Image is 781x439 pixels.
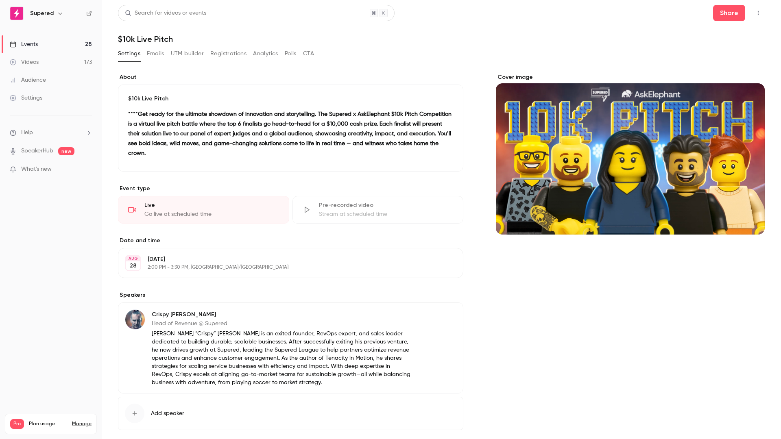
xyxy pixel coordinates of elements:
[118,291,463,299] label: Speakers
[118,196,289,224] div: LiveGo live at scheduled time
[10,94,42,102] div: Settings
[148,255,420,263] p: [DATE]
[128,95,453,103] p: $10k Live Pitch
[319,201,454,209] div: Pre-recorded video
[10,419,24,429] span: Pro
[292,196,464,224] div: Pre-recorded videoStream at scheduled time
[82,166,92,173] iframe: Noticeable Trigger
[144,210,279,218] div: Go live at scheduled time
[118,34,765,44] h1: $10k Live Pitch
[118,237,463,245] label: Date and time
[496,73,765,81] label: Cover image
[144,201,279,209] div: Live
[10,128,92,137] li: help-dropdown-opener
[125,9,206,17] div: Search for videos or events
[21,165,52,174] span: What's new
[21,128,33,137] span: Help
[30,9,54,17] h6: Supered
[713,5,745,21] button: Share
[151,409,184,417] span: Add speaker
[253,47,278,60] button: Analytics
[147,47,164,60] button: Emails
[10,58,39,66] div: Videos
[496,73,765,235] section: Cover image
[152,330,410,387] p: [PERSON_NAME] “Crispy” [PERSON_NAME] is an exited founder, RevOps expert, and sales leader dedica...
[118,397,463,430] button: Add speaker
[303,47,314,60] button: CTA
[152,319,410,328] p: Head of Revenue @ Supered
[10,7,23,20] img: Supered
[72,421,92,427] a: Manage
[148,264,420,271] p: 2:00 PM - 3:30 PM, [GEOGRAPHIC_DATA]/[GEOGRAPHIC_DATA]
[152,311,410,319] p: Crispy [PERSON_NAME]
[130,262,137,270] p: 28
[21,147,53,155] a: SpeakerHub
[118,185,463,193] p: Event type
[29,421,67,427] span: Plan usage
[10,40,38,48] div: Events
[118,73,463,81] label: About
[126,256,140,261] div: AUG
[128,111,452,156] strong: Get ready for the ultimate showdown of innovation and storytelling. The Supered x AskElephant $10...
[10,76,46,84] div: Audience
[171,47,204,60] button: UTM builder
[125,310,145,329] img: Crispy Barnett
[58,147,74,155] span: new
[118,302,463,393] div: Crispy BarnettCrispy [PERSON_NAME]Head of Revenue @ Supered[PERSON_NAME] “Crispy” [PERSON_NAME] i...
[118,47,140,60] button: Settings
[285,47,297,60] button: Polls
[210,47,247,60] button: Registrations
[319,210,454,218] div: Stream at scheduled time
